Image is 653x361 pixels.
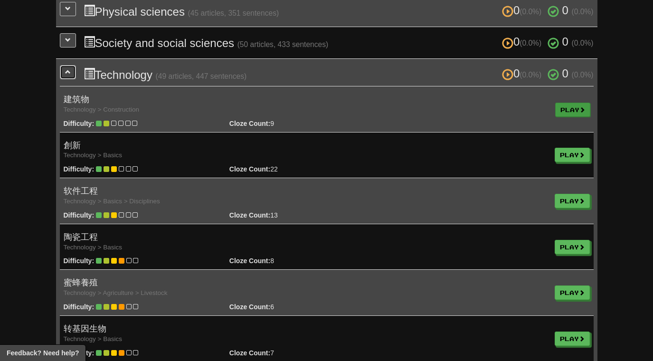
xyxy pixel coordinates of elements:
h3: Society and social sciences [84,36,594,49]
small: (0.0%) [572,39,594,47]
strong: Cloze Count: [229,165,270,173]
strong: Difficulty: [64,120,95,127]
span: 0 [562,4,568,17]
span: 0 [502,35,545,48]
small: (0.0%) [572,71,594,79]
strong: Cloze Count: [229,120,270,127]
h4: 蜜蜂養殖 [64,278,547,297]
small: (45 articles, 351 sentences) [188,9,279,17]
small: Technology > Basics > Disciplines [64,198,160,205]
div: 7 [222,348,347,358]
small: (0.0%) [520,71,541,79]
h4: 創新 [64,141,547,160]
h4: 转基因生物 [64,324,547,343]
strong: Cloze Count: [229,211,270,219]
div: 22 [222,164,347,174]
a: Play [555,285,590,300]
span: 0 [562,35,568,48]
strong: Cloze Count: [229,303,270,311]
small: (0.0%) [520,8,541,16]
h4: 建筑物 [64,95,547,114]
a: Play [555,240,590,254]
a: Play [555,103,590,117]
h4: 软件工程 [64,187,547,206]
strong: Cloze Count: [229,257,270,265]
span: 0 [562,67,568,80]
strong: Cloze Count: [229,349,270,357]
a: Play [555,194,590,208]
small: Technology > Basics [64,152,122,159]
h4: 陶瓷工程 [64,233,547,252]
small: Technology > Agriculture > Livestock [64,289,168,296]
strong: Difficulty: [64,257,95,265]
strong: Difficulty: [64,165,95,173]
a: Play [555,332,590,346]
span: 0 [502,4,545,17]
small: (0.0%) [520,39,541,47]
h3: Technology [84,67,594,81]
small: Technology > Basics [64,335,122,342]
h3: Physical sciences [84,4,594,18]
span: Open feedback widget [7,348,79,358]
span: 0 [502,67,545,80]
div: 9 [222,119,347,128]
small: (50 articles, 433 sentences) [237,40,329,48]
strong: Difficulty: [64,211,95,219]
div: 6 [222,302,347,312]
small: (49 articles, 447 sentences) [156,72,247,80]
div: 13 [222,210,347,220]
small: Technology > Basics [64,244,122,251]
small: Technology > Construction [64,106,139,113]
small: (0.0%) [572,8,594,16]
div: 8 [222,256,347,266]
strong: Difficulty: [64,303,95,311]
a: Play [555,148,590,162]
